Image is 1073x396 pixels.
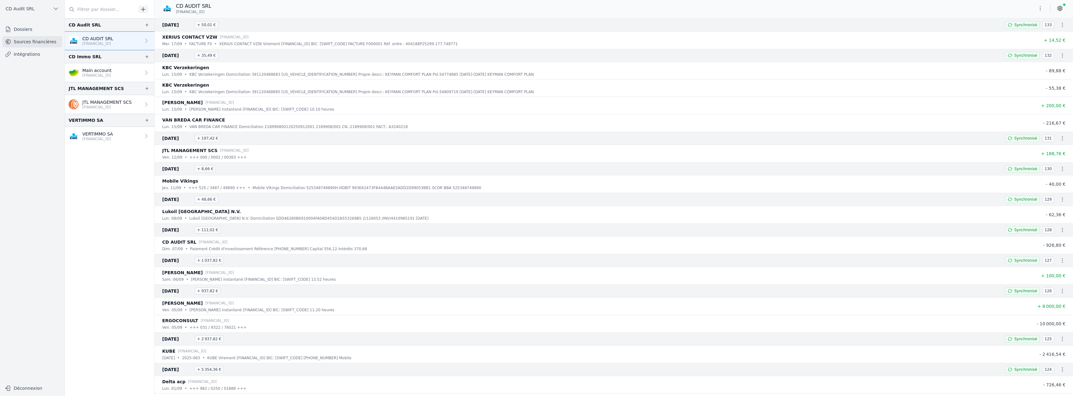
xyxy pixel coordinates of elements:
p: Main account [82,67,112,74]
span: Synchronisé [1014,53,1037,58]
p: [PERSON_NAME] [162,299,203,307]
p: jeu. 11/09 [162,185,181,191]
span: - 2 416,54 € [1039,352,1066,357]
p: Mobile Vikings Domiciliation 525348749890H-HDBIT 993E62473FB444BAAE5ADD2D99053BB1 SCOR BBA 525348... [253,185,481,191]
span: 132 [1042,52,1054,59]
button: Déconnexion [2,383,62,393]
div: JTL MANAGEMENT SCS [69,85,124,92]
span: [DATE] [162,52,192,59]
span: CD Audit SRL [6,6,35,12]
p: lun. 08/09 [162,215,182,222]
span: - 55,38 € [1046,86,1066,91]
div: VERTIMMO SA [69,117,103,124]
span: + 50,01 € [195,21,218,29]
p: ven. 05/09 [162,307,182,313]
span: [DATE] [162,165,192,173]
span: Synchronisé [1014,166,1037,171]
input: Filtrer par dossier... [65,4,136,15]
div: • [185,215,187,222]
p: [FINANCIAL_ID] [188,379,217,385]
div: • [185,324,187,331]
span: 133 [1042,21,1054,29]
span: + 8,66 € [195,165,216,173]
p: KUBE Virement [FINANCIAL_ID] BIC: [SWIFT_CODE] [PHONE_NUMBER] Mobile [207,355,352,361]
div: CD Audit SRL [69,21,101,29]
img: crelan.png [69,68,79,78]
p: [FINANCIAL_ID] [82,105,132,110]
p: KBC Verzekeringen [162,81,209,89]
div: • [185,307,187,313]
span: + 35,49 € [195,52,218,59]
div: • [185,154,187,160]
button: CD Audit SRL [2,4,62,14]
a: Sources financières [2,36,62,47]
p: ven. 05/09 [162,324,182,331]
span: - 40,00 € [1046,182,1066,187]
p: ERGOCONSULT [162,317,198,324]
p: [FINANCIAL_ID] [199,239,228,245]
span: Synchronisé [1014,367,1037,372]
p: [FINANCIAL_ID] [205,270,234,276]
span: + 100,00 € [1041,273,1066,278]
p: CD AUDIT SRL [82,36,113,42]
p: [FINANCIAL_ID] [178,348,206,354]
span: [DATE] [162,257,192,264]
p: Delta acp [162,378,186,385]
p: Lukoil [GEOGRAPHIC_DATA] N.V. [162,208,241,215]
span: - 926,80 € [1043,243,1066,248]
a: VERTIMMO SA [FINANCIAL_ID] [65,127,154,146]
span: 124 [1042,366,1054,373]
div: • [185,385,187,392]
div: • [185,71,187,78]
span: + 111,02 € [195,226,221,234]
span: + 937,82 € [195,287,221,295]
span: - 89,88 € [1046,68,1066,73]
span: + 5 354,36 € [195,366,224,373]
div: • [248,185,250,191]
span: 131 [1042,135,1054,142]
p: [PERSON_NAME] instantané [FINANCIAL_ID] BIC: [SWIFT_CODE] 10.10 heures [189,106,334,112]
p: lun. 15/09 [162,106,182,112]
span: + 1 037,82 € [195,257,224,264]
div: • [185,89,187,95]
a: Dossiers [2,24,62,35]
p: [PERSON_NAME] instantané [FINANCIAL_ID] BIC: [SWIFT_CODE] 11.20 heures [190,307,335,313]
p: Mobile Vikings [162,177,198,185]
p: XERIUS CONTACT VZW Virement [FINANCIAL_ID] BIC: [SWIFT_CODE] FACTURE F000001 Réf. ordre : 404188P... [219,41,458,47]
a: CD AUDIT SRL [FINANCIAL_ID] [65,31,154,50]
span: 129 [1042,196,1054,203]
p: [FINANCIAL_ID] [205,99,234,106]
span: + 8 000,00 € [1037,304,1066,309]
p: [PERSON_NAME] instantané [FINANCIAL_ID] BIC: [SWIFT_CODE] 13.52 heures [191,276,336,283]
a: JTL MANAGEMENT SCS [FINANCIAL_ID] [65,95,154,114]
p: KBC Verzekeringen [162,64,209,71]
div: • [185,124,187,130]
div: • [177,355,180,361]
span: [DATE] [162,226,192,234]
p: KBC Verzekeringen Domiciliation 391120488885 [US_VEHICLE_IDENTIFICATION_NUMBER] Propre descr.: KE... [189,89,534,95]
span: - 62,36 € [1046,212,1066,217]
span: Synchronisé [1014,197,1037,202]
span: + 188,76 € [1041,151,1066,156]
span: 128 [1042,226,1054,234]
div: • [202,355,205,361]
span: 125 [1042,335,1054,343]
img: ing.png [69,99,79,109]
p: XERIUS CONTACT VZW [162,33,217,41]
p: [PERSON_NAME] [162,99,203,106]
p: [FINANCIAL_ID] [220,34,249,40]
span: Synchronisé [1014,289,1037,293]
p: CD AUDIT SRL [176,2,211,10]
p: KUBE [162,347,175,355]
p: lun. 15/09 [162,71,182,78]
p: ven. 12/09 [162,154,182,160]
p: +++ 525 / 3487 / 49890 +++ [188,185,245,191]
p: 2025-063 [182,355,200,361]
a: Main account [FINANCIAL_ID] [65,63,154,82]
p: [FINANCIAL_ID] [82,41,113,46]
span: + 14,52 € [1044,38,1066,43]
p: +++ 982 / 0250 / 01888 +++ [189,385,246,392]
div: • [185,106,187,112]
span: + 2 937,82 € [195,335,224,343]
span: 127 [1042,257,1054,264]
